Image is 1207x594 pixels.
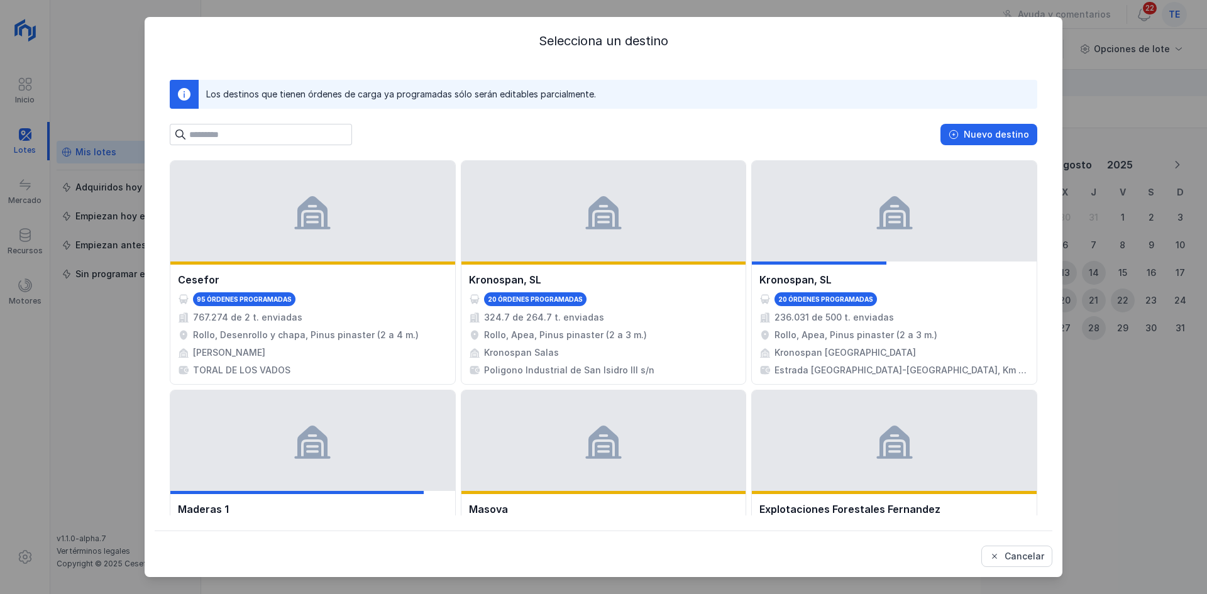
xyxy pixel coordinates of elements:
div: Nuevo destino [964,128,1029,141]
div: 236.031 de 500 t. enviadas [774,311,894,324]
div: Estrada [GEOGRAPHIC_DATA]-[GEOGRAPHIC_DATA], Km 106, 09199, [GEOGRAPHIC_DATA] [774,364,1029,377]
div: Masova [469,502,508,517]
div: Kronospan Salas [484,346,559,359]
div: 324.7 de 264.7 t. enviadas [484,311,604,324]
button: Nuevo destino [940,124,1037,145]
div: 767.274 de 2 t. enviadas [193,311,302,324]
div: 95 órdenes programadas [197,295,292,304]
div: 20 órdenes programadas [778,295,873,304]
div: Cesefor [178,272,219,287]
div: TORAL DE LOS VADOS [193,364,290,377]
div: Kronospan, SL [759,272,832,287]
div: Rollo, Apea, Pinus pinaster (2 a 3 m.) [774,329,937,341]
button: Cancelar [981,546,1052,567]
div: Maderas 1 [178,502,229,517]
div: Rollo, Desenrollo y chapa, Pinus pinaster (2 a 4 m.) [193,329,419,341]
div: Poligono Industrial de San Isidro III s/n [484,364,654,377]
div: Kronospan, SL [469,272,541,287]
div: Rollo, Apea, Pinus pinaster (2 a 3 m.) [484,329,647,341]
div: Cancelar [1005,550,1044,563]
div: 20 órdenes programadas [488,295,583,304]
div: Kronospan [GEOGRAPHIC_DATA] [774,346,916,359]
div: Explotaciones Forestales Fernandez [759,502,940,517]
div: Los destinos que tienen órdenes de carga ya programadas sólo serán editables parcialmente. [206,88,596,101]
div: Selecciona un destino [155,32,1052,50]
div: [PERSON_NAME] [193,346,265,359]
